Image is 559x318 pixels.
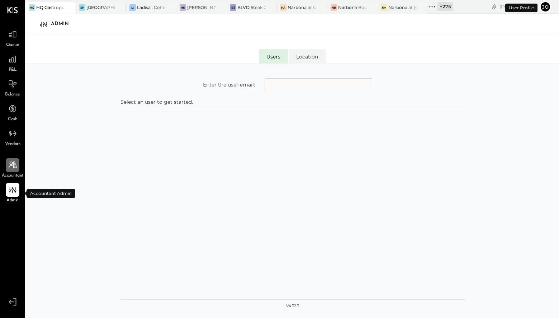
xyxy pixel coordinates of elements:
a: Cash [0,102,25,123]
a: P&L [0,52,25,73]
div: Narbona at [GEOGRAPHIC_DATA] LLC [388,4,417,10]
div: [DATE] [499,3,538,10]
span: Accountant [2,173,24,179]
div: Accountant Admin [27,189,75,198]
span: Vendors [5,141,20,148]
a: Balance [0,77,25,98]
div: BLVD Steak Calabasas [237,4,266,10]
span: Admin [6,197,19,204]
div: BS [230,4,236,11]
span: Queue [6,42,19,48]
div: User Profile [505,4,537,12]
li: Location [289,49,326,64]
div: v 4.32.3 [286,303,299,309]
a: Queue [0,28,25,48]
div: L: [129,4,136,11]
div: HG [29,4,35,11]
label: Enter the user email: [203,81,255,88]
li: Users [259,49,288,64]
span: P&L [9,67,17,73]
div: HQ Gastropub - [GEOGRAPHIC_DATA] [36,4,65,10]
div: [GEOGRAPHIC_DATA] [86,4,115,10]
button: Jo [540,1,551,13]
a: Admin [0,183,25,204]
div: EH [79,4,85,11]
span: Balance [5,92,20,98]
div: Narbona Boca Ratōn [338,4,366,10]
a: Vendors [0,127,25,148]
div: NB [331,4,337,11]
div: copy link [491,3,498,10]
div: Narbona at Cocowalk LLC [288,4,316,10]
a: Accountant [0,158,25,179]
div: Ladisa : Coffee at Lola's [137,4,165,10]
p: Select an user to get started. [120,98,465,106]
div: [PERSON_NAME]'s Nashville [187,4,215,10]
div: Na [280,4,286,11]
div: HN [180,4,186,11]
div: + 275 [437,2,453,11]
div: Admin [51,18,76,30]
div: Na [381,4,387,11]
span: Cash [8,116,17,123]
